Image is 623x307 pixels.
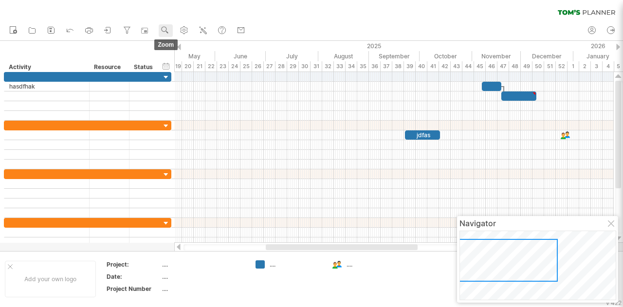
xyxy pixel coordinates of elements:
[579,61,591,72] div: 2
[369,61,381,72] div: 36
[405,130,440,140] div: jdfas
[134,62,155,72] div: Status
[154,39,178,50] span: zoom
[94,62,124,72] div: Resource
[252,61,264,72] div: 26
[521,61,532,72] div: 49
[427,61,439,72] div: 41
[357,61,369,72] div: 35
[205,61,217,72] div: 22
[416,61,427,72] div: 40
[334,61,346,72] div: 33
[486,61,497,72] div: 46
[532,61,544,72] div: 50
[229,61,240,72] div: 24
[472,51,521,61] div: November 2025
[404,61,416,72] div: 39
[162,272,244,281] div: ....
[194,61,205,72] div: 21
[459,218,616,228] div: Navigator
[591,61,603,72] div: 3
[107,285,160,293] div: Project Number
[556,61,568,72] div: 52
[606,299,622,307] div: v 422
[217,61,229,72] div: 23
[347,260,400,269] div: ....
[162,260,244,269] div: ....
[287,61,299,72] div: 29
[270,260,323,269] div: ....
[266,51,318,61] div: July 2025
[381,61,392,72] div: 37
[170,61,182,72] div: 19
[392,61,404,72] div: 38
[420,51,472,61] div: October 2025
[5,261,96,297] div: Add your own logo
[215,51,266,61] div: June 2025
[107,272,160,281] div: Date:
[182,61,194,72] div: 20
[165,51,215,61] div: May 2025
[497,61,509,72] div: 47
[369,51,420,61] div: September 2025
[9,62,84,72] div: Activity
[162,285,244,293] div: ....
[544,61,556,72] div: 51
[439,61,451,72] div: 42
[509,61,521,72] div: 48
[346,61,357,72] div: 34
[275,61,287,72] div: 28
[318,51,369,61] div: August 2025
[322,61,334,72] div: 32
[240,61,252,72] div: 25
[159,24,173,37] a: zoom
[568,61,579,72] div: 1
[462,61,474,72] div: 44
[474,61,486,72] div: 45
[311,61,322,72] div: 31
[603,61,614,72] div: 4
[264,61,275,72] div: 27
[299,61,311,72] div: 30
[451,61,462,72] div: 43
[107,260,160,269] div: Project:
[9,82,84,91] div: hasdfhak
[521,51,573,61] div: December 2025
